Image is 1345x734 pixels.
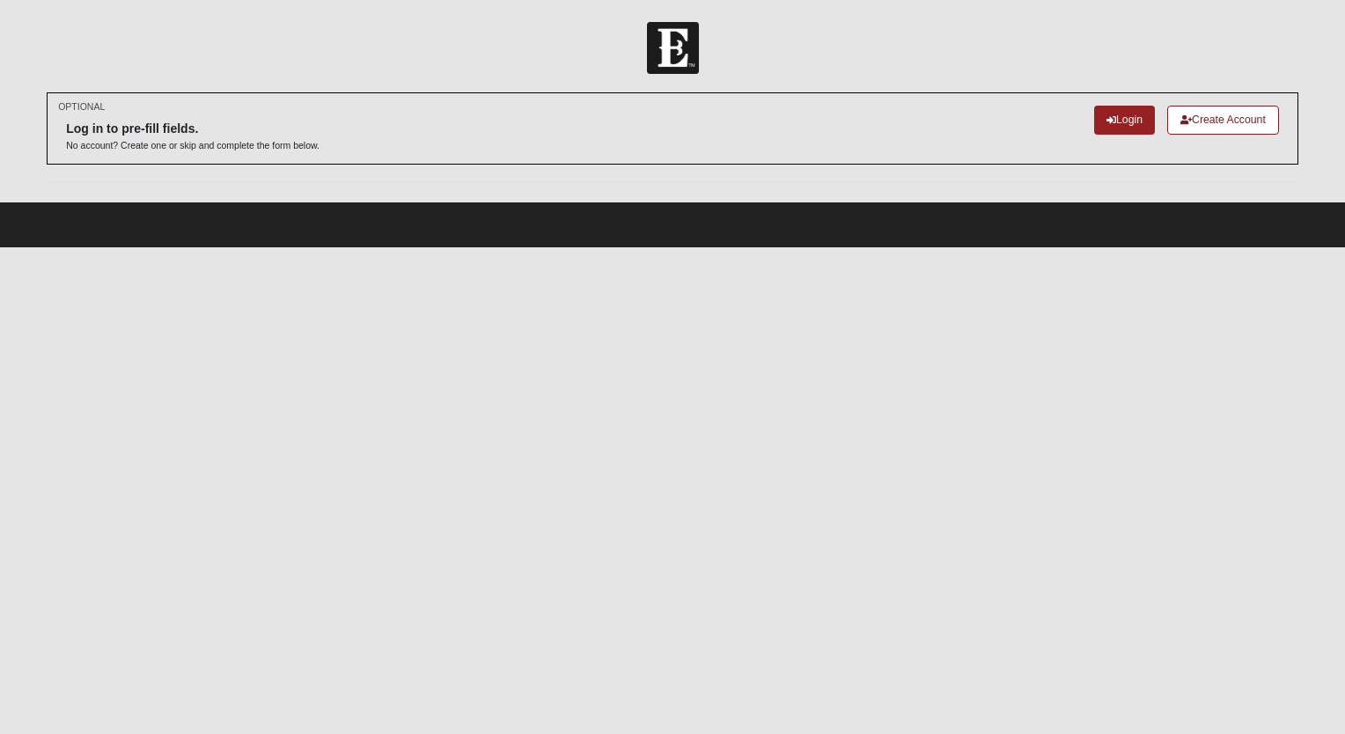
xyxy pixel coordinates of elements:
[647,22,699,74] img: Church of Eleven22 Logo
[58,100,105,114] small: OPTIONAL
[1094,106,1155,135] a: Login
[66,121,320,136] h6: Log in to pre-fill fields.
[66,139,320,152] p: No account? Create one or skip and complete the form below.
[1167,106,1279,135] a: Create Account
